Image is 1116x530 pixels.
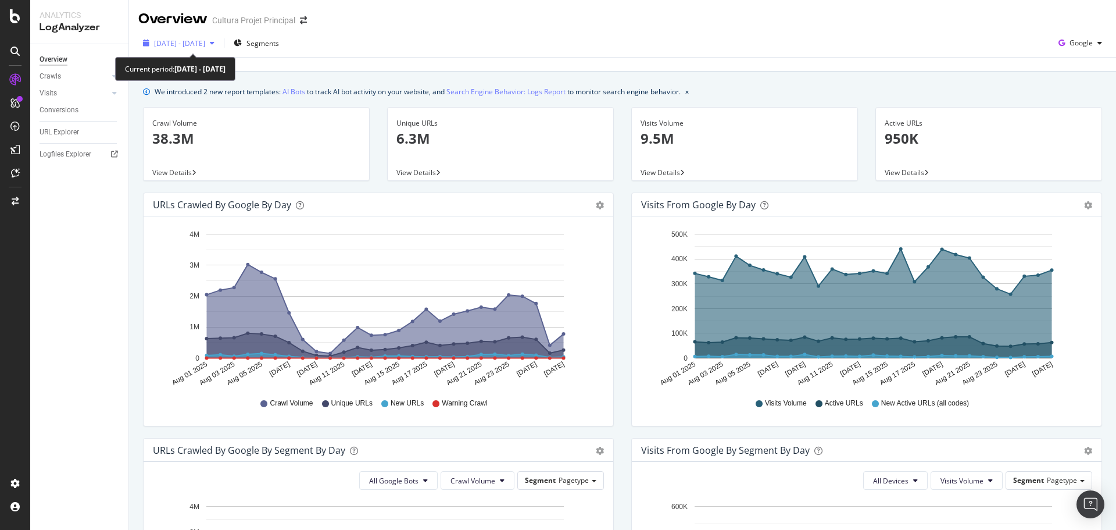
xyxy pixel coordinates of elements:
span: View Details [396,168,436,177]
button: close banner [682,83,692,100]
div: Analytics [40,9,119,21]
span: Active URLs [825,399,863,408]
span: New Active URLs (all codes) [881,399,969,408]
text: Aug 03 2025 [686,360,724,387]
div: URLs Crawled by Google By Segment By Day [153,444,345,456]
text: 3M [189,261,199,269]
div: Current period: [125,62,226,76]
span: Visits Volume [940,476,983,486]
div: info banner [143,86,1102,98]
div: Visits Volume [641,118,849,129]
p: 9.5M [641,129,849,148]
div: Overview [138,9,208,29]
div: gear [596,447,604,455]
svg: A chart. [641,226,1088,387]
span: View Details [885,168,924,177]
div: Overview [40,54,67,66]
text: [DATE] [542,360,566,378]
div: URLs Crawled by Google by day [153,199,291,211]
text: 2M [189,292,199,300]
text: Aug 11 2025 [307,360,346,387]
text: [DATE] [921,360,944,378]
text: Aug 17 2025 [878,360,917,387]
div: Crawls [40,70,61,83]
text: 100K [671,329,688,337]
span: Pagetype [1047,475,1077,485]
div: gear [1084,447,1092,455]
span: [DATE] - [DATE] [154,38,205,48]
text: Aug 21 2025 [445,360,483,387]
div: Unique URLs [396,118,604,129]
text: Aug 17 2025 [390,360,428,387]
text: Aug 23 2025 [961,360,999,387]
button: All Devices [863,471,928,490]
text: Aug 21 2025 [933,360,971,387]
text: 0 [195,354,199,362]
text: Aug 03 2025 [198,360,236,387]
text: 600K [671,503,688,511]
b: [DATE] - [DATE] [174,64,226,74]
text: 4M [189,503,199,511]
text: [DATE] [1003,360,1026,378]
a: Visits [40,87,109,99]
div: arrow-right-arrow-left [300,16,307,24]
div: Cultura Projet Principal [212,15,295,26]
text: [DATE] [515,360,538,378]
text: Aug 05 2025 [714,360,752,387]
text: 1M [189,323,199,332]
span: Unique URLs [331,399,373,408]
svg: A chart. [153,226,600,387]
div: Active URLs [885,118,1093,129]
span: New URLs [391,399,424,408]
button: [DATE] - [DATE] [138,34,219,52]
button: Visits Volume [931,471,1003,490]
button: Google [1054,34,1107,52]
span: Segments [246,38,279,48]
a: Conversions [40,104,120,116]
text: [DATE] [295,360,319,378]
a: URL Explorer [40,126,120,138]
text: [DATE] [784,360,807,378]
span: All Devices [873,476,908,486]
span: Pagetype [559,475,589,485]
text: Aug 15 2025 [851,360,889,387]
text: [DATE] [839,360,862,378]
text: 400K [671,255,688,264]
a: Logfiles Explorer [40,148,120,161]
span: View Details [152,168,192,177]
div: Crawl Volume [152,118,360,129]
span: Visits Volume [765,399,807,408]
div: gear [596,201,604,209]
p: 38.3M [152,129,360,148]
span: All Google Bots [369,476,419,486]
div: We introduced 2 new report templates: to track AI bot activity on your website, and to monitor se... [155,86,681,98]
a: Crawls [40,70,109,83]
span: Crawl Volume [270,399,313,408]
a: Overview [40,54,120,66]
text: Aug 01 2025 [170,360,209,387]
span: Warning Crawl [442,399,487,408]
span: Segment [1013,475,1044,485]
button: Segments [229,34,284,52]
a: Search Engine Behavior: Logs Report [446,86,566,98]
span: View Details [641,168,680,177]
text: 4M [189,230,199,239]
text: Aug 11 2025 [796,360,834,387]
div: Visits from Google by day [641,199,756,211]
div: URL Explorer [40,126,79,138]
button: Crawl Volume [441,471,514,490]
div: Open Intercom Messenger [1076,490,1104,518]
div: Conversions [40,104,78,116]
text: [DATE] [756,360,779,378]
span: Crawl Volume [450,476,495,486]
div: Visits from Google By Segment By Day [641,444,810,456]
text: Aug 05 2025 [226,360,264,387]
div: LogAnalyzer [40,21,119,34]
div: Logfiles Explorer [40,148,91,161]
text: [DATE] [268,360,291,378]
a: AI Bots [282,86,305,98]
text: [DATE] [432,360,456,378]
text: 300K [671,280,688,288]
